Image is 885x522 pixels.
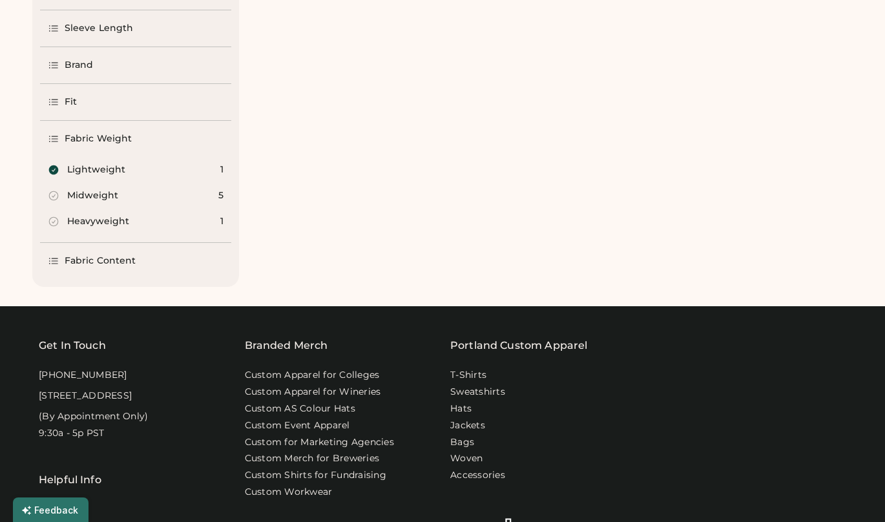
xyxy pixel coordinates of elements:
[450,386,505,399] a: Sweatshirts
[450,369,486,382] a: T-Shirts
[245,369,380,382] a: Custom Apparel for Colleges
[39,410,148,423] div: (By Appointment Only)
[39,338,106,353] div: Get In Touch
[245,402,355,415] a: Custom AS Colour Hats
[450,338,587,353] a: Portland Custom Apparel
[67,163,125,176] div: Lightweight
[220,163,224,176] div: 1
[39,472,101,488] div: Helpful Info
[245,386,381,399] a: Custom Apparel for Wineries
[450,402,472,415] a: Hats
[245,338,328,353] div: Branded Merch
[245,486,333,499] a: Custom Workwear
[450,469,505,482] a: Accessories
[245,436,394,449] a: Custom for Marketing Agencies
[65,132,132,145] div: Fabric Weight
[245,452,380,465] a: Custom Merch for Breweries
[67,189,118,202] div: Midweight
[65,22,133,35] div: Sleeve Length
[65,96,77,109] div: Fit
[450,452,483,465] a: Woven
[245,419,350,432] a: Custom Event Apparel
[65,255,136,267] div: Fabric Content
[39,390,132,402] div: [STREET_ADDRESS]
[824,464,879,519] iframe: Front Chat
[218,189,224,202] div: 5
[39,369,127,382] div: [PHONE_NUMBER]
[67,215,129,228] div: Heavyweight
[39,427,105,440] div: 9:30a - 5p PST
[65,59,94,72] div: Brand
[245,469,386,482] a: Custom Shirts for Fundraising
[450,419,485,432] a: Jackets
[220,215,224,228] div: 1
[450,436,474,449] a: Bags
